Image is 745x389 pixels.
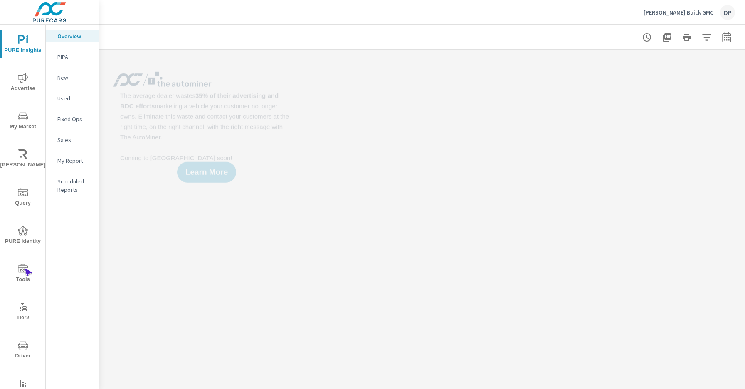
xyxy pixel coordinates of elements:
div: PIPA [46,51,99,63]
p: Used [57,94,92,103]
span: Tier2 [3,302,43,323]
div: New [46,71,99,84]
span: Query [3,188,43,208]
span: PURE Insights [3,35,43,55]
p: Scheduled Reports [57,177,92,194]
button: Select Date Range [718,29,735,46]
p: New [57,73,92,82]
div: Overview [46,30,99,42]
p: Fixed Ops [57,115,92,123]
span: Advertise [3,73,43,93]
span: Learn More [185,169,228,176]
div: My Report [46,154,99,167]
div: Scheduled Reports [46,175,99,196]
div: Sales [46,134,99,146]
span: [PERSON_NAME] [3,149,43,170]
p: PIPA [57,53,92,61]
button: "Export Report to PDF" [659,29,675,46]
p: [PERSON_NAME] Buick GMC [644,9,713,16]
p: My Report [57,157,92,165]
button: Print Report [678,29,695,46]
p: Sales [57,136,92,144]
div: Used [46,92,99,105]
button: Learn More [177,162,236,183]
span: PURE Identity [3,226,43,246]
div: Fixed Ops [46,113,99,125]
span: My Market [3,111,43,132]
span: Driver [3,340,43,361]
div: DP [720,5,735,20]
p: Overview [57,32,92,40]
span: Tools [3,264,43,284]
button: Apply Filters [698,29,715,46]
